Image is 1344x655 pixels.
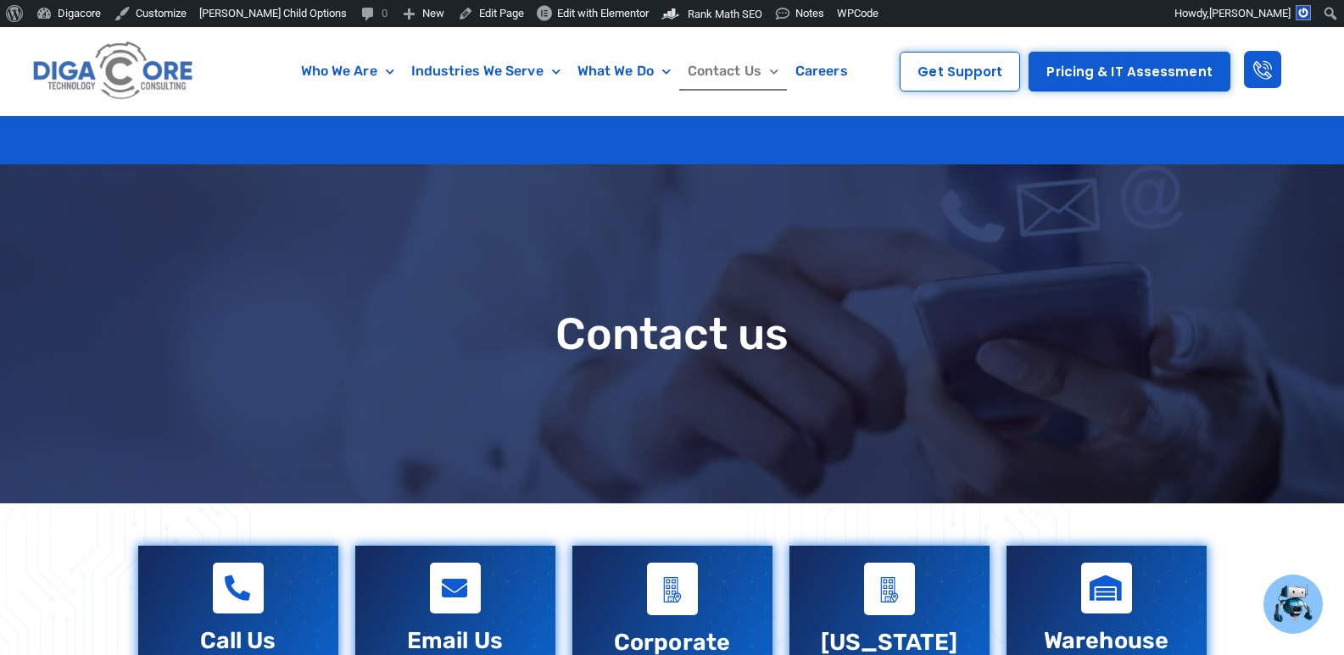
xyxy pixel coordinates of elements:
[200,627,276,654] a: Call Us
[430,563,481,613] a: Email Us
[1046,65,1212,78] span: Pricing & IT Assessment
[679,52,787,91] a: Contact Us
[1044,627,1168,654] a: Warehouse
[900,52,1020,92] a: Get Support
[647,563,698,615] a: Corporate Office
[787,52,856,91] a: Careers
[269,52,880,91] nav: Menu
[130,310,1215,358] h1: Contact us
[864,563,915,615] a: Virginia Office
[569,52,679,91] a: What We Do
[213,563,264,613] a: Call Us
[557,7,649,19] span: Edit with Elementor
[29,36,198,107] img: Digacore logo 1
[688,8,762,20] span: Rank Math SEO
[1029,52,1230,92] a: Pricing & IT Assessment
[1209,7,1291,19] span: [PERSON_NAME]
[403,52,569,91] a: Industries We Serve
[407,627,503,654] a: Email Us
[293,52,403,91] a: Who We Are
[917,65,1002,78] span: Get Support
[1081,563,1132,613] a: Warehouse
